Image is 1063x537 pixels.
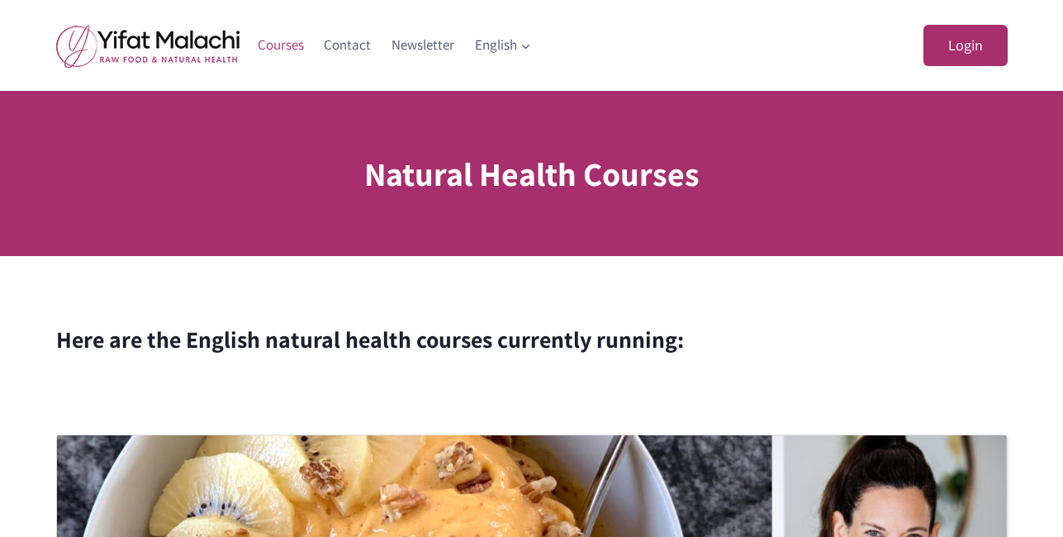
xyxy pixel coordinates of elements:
a: English [464,26,541,65]
a: Newsletter [382,26,465,65]
nav: Primary Navigation [248,26,542,65]
a: Courses [248,26,315,65]
img: yifat_logo41_en.png [56,24,240,68]
a: Contact [314,26,382,65]
a: Login [923,25,1008,67]
h2: Here are the English natural health courses currently running: [56,322,1008,357]
span: English [475,34,531,56]
h1: Natural Health Courses [364,149,700,198]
